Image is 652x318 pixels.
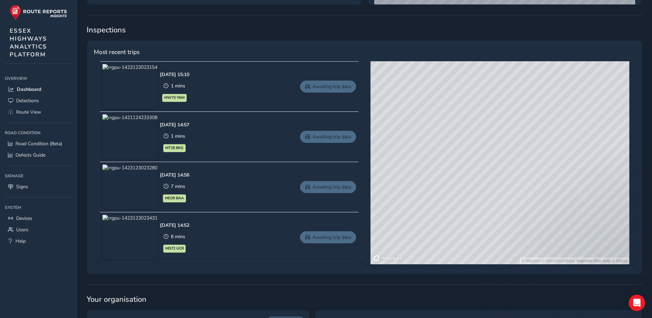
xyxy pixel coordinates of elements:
[5,138,72,149] a: Road Condition (Beta)
[102,215,157,259] img: rrgpu-1423123023431
[171,83,185,89] span: 1 mins
[300,81,356,93] a: Awaiting trip data
[5,213,72,224] a: Devices
[5,224,72,235] a: Users
[87,25,642,35] span: Inspections
[171,183,185,190] span: 7 mins
[5,181,72,192] a: Signs
[10,5,67,20] img: rr logo
[16,97,39,104] span: Detections
[5,128,72,138] div: Road Condition
[15,152,45,158] span: Defects Guide
[5,73,72,84] div: Overview
[165,246,184,251] span: MD72 UCR
[16,226,29,233] span: Users
[165,195,184,201] span: MD25 BAA
[94,47,140,56] span: Most recent trips
[15,238,26,244] span: Help
[160,121,189,128] div: [DATE] 14:57
[17,86,41,93] span: Dashboard
[5,149,72,161] a: Defects Guide
[87,294,642,305] span: Your organisation
[171,133,185,139] span: 1 mins
[171,233,185,240] span: 6 mins
[300,131,356,143] a: Awaiting trip data
[5,202,72,213] div: System
[5,235,72,247] a: Help
[15,140,62,147] span: Road Condition (Beta)
[5,171,72,181] div: Signage
[5,106,72,118] a: Route View
[160,71,189,78] div: [DATE] 15:10
[5,84,72,95] a: Dashboard
[102,64,157,109] img: rrgpu-1423123023154
[16,215,32,222] span: Devices
[16,109,41,115] span: Route View
[300,231,356,243] a: Awaiting trip data
[5,95,72,106] a: Detections
[102,165,157,209] img: rrgpu-1423123023280
[164,95,185,100] span: MW73 YNM
[160,222,189,229] div: [DATE] 14:52
[300,181,356,193] a: Awaiting trip data
[165,145,184,151] span: MT25 BKG
[160,172,189,178] div: [DATE] 14:56
[10,27,47,59] span: ESSEX HIGHWAYS ANALYTICS PLATFORM
[16,183,28,190] span: Signs
[629,295,645,311] iframe: Intercom live chat
[102,114,157,159] img: rrgpu-1421124233308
